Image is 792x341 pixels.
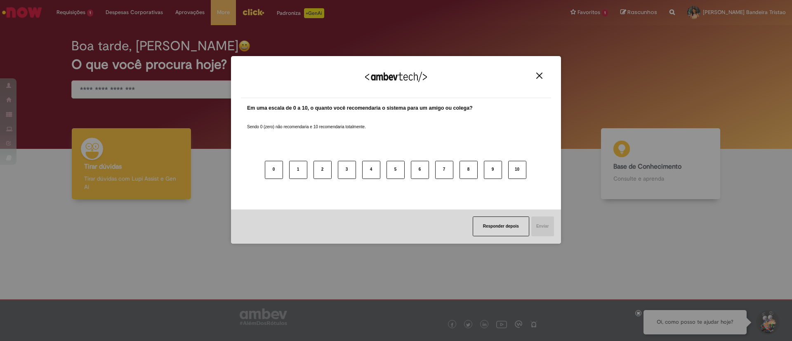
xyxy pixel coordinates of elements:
img: Close [536,73,542,79]
label: Sendo 0 (zero) não recomendaria e 10 recomendaria totalmente. [247,114,366,130]
button: 4 [362,161,380,179]
img: Logo Ambevtech [365,72,427,82]
button: 1 [289,161,307,179]
button: 6 [411,161,429,179]
button: 8 [460,161,478,179]
button: 10 [508,161,526,179]
button: Close [534,72,545,79]
label: Em uma escala de 0 a 10, o quanto você recomendaria o sistema para um amigo ou colega? [247,104,473,112]
button: 7 [435,161,453,179]
button: 5 [387,161,405,179]
button: 9 [484,161,502,179]
button: 2 [313,161,332,179]
button: 3 [338,161,356,179]
button: 0 [265,161,283,179]
button: Responder depois [473,216,529,236]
